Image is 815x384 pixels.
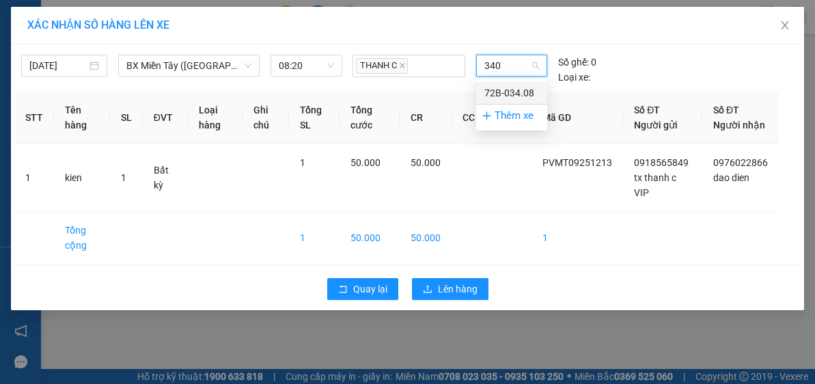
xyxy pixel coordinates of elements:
span: tx thanh c VIP [634,172,676,198]
span: THANH C [356,58,408,74]
span: DĐ: [117,87,137,102]
span: down [244,61,252,70]
span: Loại xe: [558,70,590,85]
td: kien [54,144,110,212]
th: Tổng SL [289,92,340,144]
span: Gửi: [12,13,33,27]
span: Nhận: [117,13,150,27]
th: Tên hàng [54,92,110,144]
th: CR [400,92,452,144]
td: 1 [289,212,340,264]
span: plus [482,111,492,121]
div: tx thanh c VIP [12,44,107,61]
div: 72B-034.08 [476,82,547,104]
th: Mã GD [531,92,623,144]
th: Loại hàng [188,92,243,144]
td: 1 [531,212,623,264]
span: 0976022866 [713,157,768,168]
span: 08:20 [279,55,335,76]
span: 0918565849 [634,157,689,168]
span: 50.000 [411,157,441,168]
div: dao dien [117,44,234,61]
span: close [779,20,790,31]
th: SL [110,92,143,144]
th: STT [14,92,54,144]
span: 50.000 [350,157,381,168]
span: Người nhận [713,120,765,131]
td: 1 [14,144,54,212]
div: 72B-034.08 [484,85,539,100]
div: PV Miền Tây [12,12,107,44]
td: Bất kỳ [143,144,188,212]
th: CC [452,92,486,144]
div: 0 [558,55,596,70]
td: 50.000 [400,212,452,264]
span: Người gửi [634,120,678,131]
div: HANG NGOAI [117,12,234,44]
span: upload [423,284,432,295]
button: rollbackQuay lại [327,278,398,300]
th: ĐVT [143,92,188,144]
span: rollback [338,284,348,295]
span: Số ĐT [713,105,739,115]
span: Số ĐT [634,105,660,115]
span: PVMT09251213 [542,157,612,168]
td: Tổng cộng [54,212,110,264]
input: 11/09/2025 [29,58,87,73]
span: Số ghế: [558,55,589,70]
span: 1 [121,172,126,183]
th: Tổng cước [340,92,400,144]
span: XÁC NHẬN SỐ HÀNG LÊN XE [27,18,169,31]
div: 0918565849 [12,61,107,80]
span: dao dien [713,172,749,183]
span: 1 [300,157,305,168]
th: Ghi chú [243,92,289,144]
span: Quay lại [353,282,387,297]
span: hoi bai [137,80,198,104]
td: 50.000 [340,212,400,264]
div: 0976022866 [117,61,234,80]
button: Close [766,7,804,45]
button: uploadLên hàng [412,278,488,300]
span: close [399,62,406,69]
span: BX Miền Tây (Hàng Ngoài) [126,55,251,76]
span: Lên hàng [438,282,478,297]
div: Thêm xe [476,104,547,128]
